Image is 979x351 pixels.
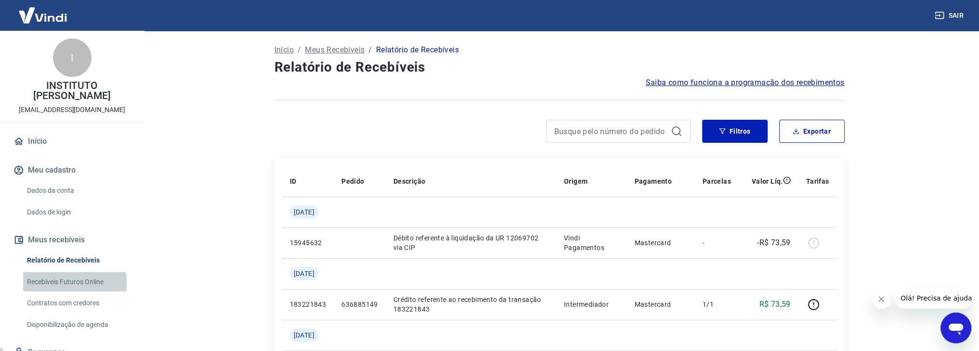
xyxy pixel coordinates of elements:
[702,120,768,143] button: Filtros
[12,229,132,251] button: Meus recebíveis
[554,124,667,138] input: Busque pelo número do pedido
[290,300,326,309] p: 183221843
[341,300,378,309] p: 636885149
[940,313,971,343] iframe: Botão para abrir a janela de mensagens
[564,233,619,252] p: Vindi Pagamentos
[393,176,426,186] p: Descrição
[341,176,364,186] p: Pedido
[635,238,687,248] p: Mastercard
[23,251,132,270] a: Relatório de Recebíveis
[305,44,365,56] a: Meus Recebíveis
[703,176,731,186] p: Parcelas
[564,300,619,309] p: Intermediador
[53,38,91,77] div: I
[23,315,132,335] a: Disponibilização de agenda
[635,300,687,309] p: Mastercard
[895,288,971,309] iframe: Mensagem da empresa
[274,58,845,77] h4: Relatório de Recebíveis
[6,7,81,14] span: Olá! Precisa de ajuda?
[368,44,372,56] p: /
[294,207,314,217] span: [DATE]
[759,299,790,310] p: R$ 73,59
[872,289,891,309] iframe: Fechar mensagem
[757,237,791,249] p: -R$ 73,59
[298,44,301,56] p: /
[376,44,459,56] p: Relatório de Recebíveis
[290,176,297,186] p: ID
[290,238,326,248] p: 15945632
[635,176,672,186] p: Pagamento
[646,77,845,88] a: Saiba como funciona a programação dos recebimentos
[294,330,314,340] span: [DATE]
[393,233,548,252] p: Débito referente à liquidação da UR 12069702 via CIP
[23,293,132,313] a: Contratos com credores
[19,105,125,115] p: [EMAIL_ADDRESS][DOMAIN_NAME]
[274,44,294,56] a: Início
[703,300,731,309] p: 1/1
[23,202,132,222] a: Dados de login
[294,269,314,278] span: [DATE]
[703,238,731,248] p: -
[933,7,967,25] button: Sair
[806,176,829,186] p: Tarifas
[752,176,783,186] p: Valor Líq.
[12,160,132,181] button: Meu cadastro
[564,176,587,186] p: Origem
[8,81,136,101] p: INSTITUTO [PERSON_NAME]
[23,181,132,201] a: Dados da conta
[23,272,132,292] a: Recebíveis Futuros Online
[393,295,548,314] p: Crédito referente ao recebimento da transação 183221843
[779,120,845,143] button: Exportar
[12,131,132,152] a: Início
[12,0,74,30] img: Vindi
